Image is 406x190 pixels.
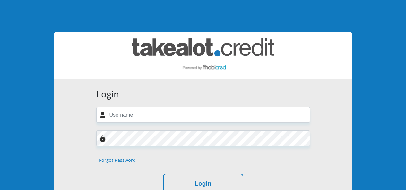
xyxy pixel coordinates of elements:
input: Username [96,107,310,123]
h3: Login [96,89,310,100]
img: Image [99,135,106,142]
a: Forgot Password [99,157,136,164]
img: takealot_credit logo [132,38,274,73]
img: user-icon image [99,112,106,118]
